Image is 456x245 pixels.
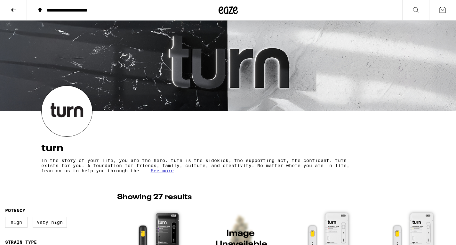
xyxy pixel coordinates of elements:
legend: Strain Type [5,240,37,245]
label: High [5,217,28,228]
h4: turn [41,143,415,153]
legend: Potency [5,208,25,213]
img: turn logo [42,86,92,136]
p: In the story of your life, you are the hero. turn is the sidekick, the supporting act, the confid... [41,158,359,173]
label: Very High [33,217,67,228]
span: See more [151,168,174,173]
p: Showing 27 results [117,192,192,203]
